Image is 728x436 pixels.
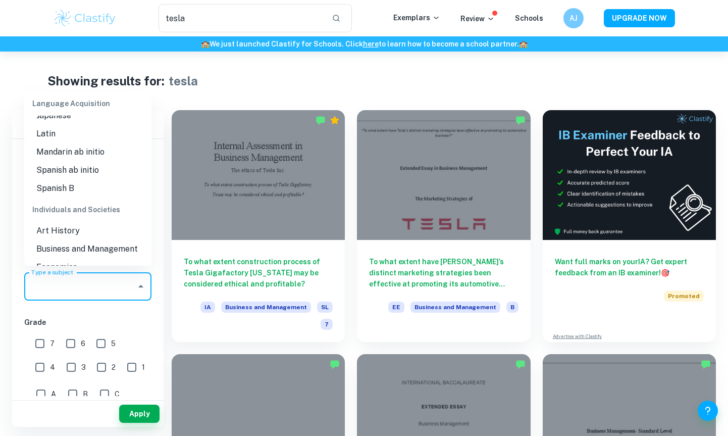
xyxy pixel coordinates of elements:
[24,198,151,222] div: Individuals and Societies
[24,107,151,125] li: Japanese
[12,110,164,138] h6: Filter exemplars
[515,359,526,369] img: Marked
[50,362,55,373] span: 4
[330,359,340,369] img: Marked
[24,161,151,179] li: Spanish ab initio
[661,269,669,277] span: 🎯
[664,290,704,302] span: Promoted
[330,115,340,125] div: Premium
[81,338,85,349] span: 6
[316,115,326,125] img: Marked
[515,14,543,22] a: Schools
[201,40,210,48] span: 🏫
[369,256,518,289] h6: To what extent have [PERSON_NAME]’s distinct marketing strategies been effective at promoting its...
[555,256,704,278] h6: Want full marks on your IA ? Get expert feedback from an IB examiner!
[519,40,528,48] span: 🏫
[357,110,530,342] a: To what extent have [PERSON_NAME]’s distinct marketing strategies been effective at promoting its...
[363,40,379,48] a: here
[112,362,116,373] span: 2
[83,389,88,400] span: B
[604,9,675,27] button: UPGRADE NOW
[169,72,198,90] h1: tesla
[172,110,345,342] a: To what extent construction process of Tesla Gigafactory [US_STATE] may be considered ethical and...
[47,72,165,90] h1: Showing results for:
[543,110,716,240] img: Thumbnail
[53,8,117,28] img: Clastify logo
[506,302,518,313] span: B
[24,240,151,258] li: Business and Management
[24,125,151,143] li: Latin
[515,115,526,125] img: Marked
[393,12,440,23] p: Exemplars
[553,333,602,340] a: Advertise with Clastify
[460,13,495,24] p: Review
[50,338,55,349] span: 7
[24,317,151,328] h6: Grade
[111,338,116,349] span: 5
[568,13,580,24] h6: AJ
[698,401,718,421] button: Help and Feedback
[142,362,145,373] span: 1
[2,38,726,50] h6: We just launched Clastify for Schools. Click to learn how to become a school partner.
[317,302,333,313] span: SL
[159,4,324,32] input: Search for any exemplars...
[115,389,120,400] span: C
[31,268,73,276] label: Type a subject
[51,389,56,400] span: A
[24,222,151,240] li: Art History
[701,359,711,369] img: Marked
[543,110,716,342] a: Want full marks on yourIA? Get expert feedback from an IB examiner!PromotedAdvertise with Clastify
[24,143,151,161] li: Mandarin ab initio
[24,258,151,276] li: Economics
[200,302,215,313] span: IA
[81,362,86,373] span: 3
[24,91,151,116] div: Language Acquisition
[134,279,148,294] button: Close
[184,256,333,289] h6: To what extent construction process of Tesla Gigafactory [US_STATE] may be considered ethical and...
[321,319,333,330] span: 7
[221,302,311,313] span: Business and Management
[119,405,160,423] button: Apply
[563,8,584,28] button: AJ
[388,302,404,313] span: EE
[24,179,151,198] li: Spanish B
[410,302,500,313] span: Business and Management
